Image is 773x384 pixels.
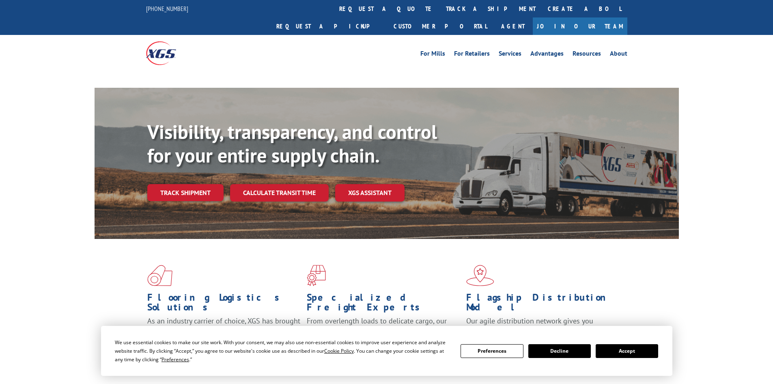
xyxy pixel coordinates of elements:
p: From overlength loads to delicate cargo, our experienced staff knows the best way to move your fr... [307,316,460,352]
h1: Flagship Distribution Model [466,293,620,316]
a: Advantages [530,50,564,59]
a: Calculate transit time [230,184,329,202]
button: Preferences [461,344,523,358]
a: Resources [573,50,601,59]
span: As an industry carrier of choice, XGS has brought innovation and dedication to flooring logistics... [147,316,300,345]
a: About [610,50,627,59]
a: Services [499,50,521,59]
div: We use essential cookies to make our site work. With your consent, we may also use non-essential ... [115,338,451,364]
a: For Mills [420,50,445,59]
a: Agent [493,17,533,35]
a: XGS ASSISTANT [335,184,405,202]
a: Request a pickup [270,17,388,35]
a: Track shipment [147,184,224,201]
button: Accept [596,344,658,358]
a: For Retailers [454,50,490,59]
img: xgs-icon-focused-on-flooring-red [307,265,326,286]
img: xgs-icon-total-supply-chain-intelligence-red [147,265,172,286]
img: xgs-icon-flagship-distribution-model-red [466,265,494,286]
a: [PHONE_NUMBER] [146,4,188,13]
a: Join Our Team [533,17,627,35]
h1: Specialized Freight Experts [307,293,460,316]
h1: Flooring Logistics Solutions [147,293,301,316]
button: Decline [528,344,591,358]
span: Our agile distribution network gives you nationwide inventory management on demand. [466,316,616,335]
div: Cookie Consent Prompt [101,326,672,376]
b: Visibility, transparency, and control for your entire supply chain. [147,119,437,168]
span: Preferences [161,356,189,363]
span: Cookie Policy [324,347,354,354]
a: Customer Portal [388,17,493,35]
